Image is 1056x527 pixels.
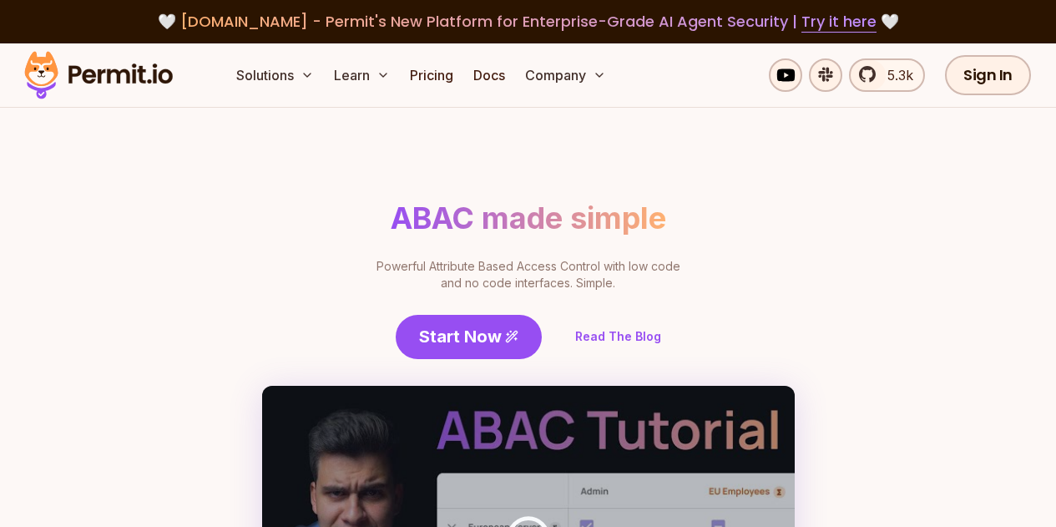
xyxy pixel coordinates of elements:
[230,58,321,92] button: Solutions
[467,58,512,92] a: Docs
[801,11,877,33] a: Try it here
[849,58,925,92] a: 5.3k
[40,10,1016,33] div: 🤍 🤍
[877,65,913,85] span: 5.3k
[575,328,661,345] a: Read The Blog
[180,11,877,32] span: [DOMAIN_NAME] - Permit's New Platform for Enterprise-Grade AI Agent Security |
[419,325,502,348] span: Start Now
[391,201,666,235] h1: ABAC made simple
[327,58,397,92] button: Learn
[945,55,1031,95] a: Sign In
[366,258,691,291] p: Powerful Attribute Based Access Control with low code and no code interfaces. Simple.
[518,58,613,92] button: Company
[17,47,180,104] img: Permit logo
[403,58,460,92] a: Pricing
[396,315,542,359] a: Start Now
